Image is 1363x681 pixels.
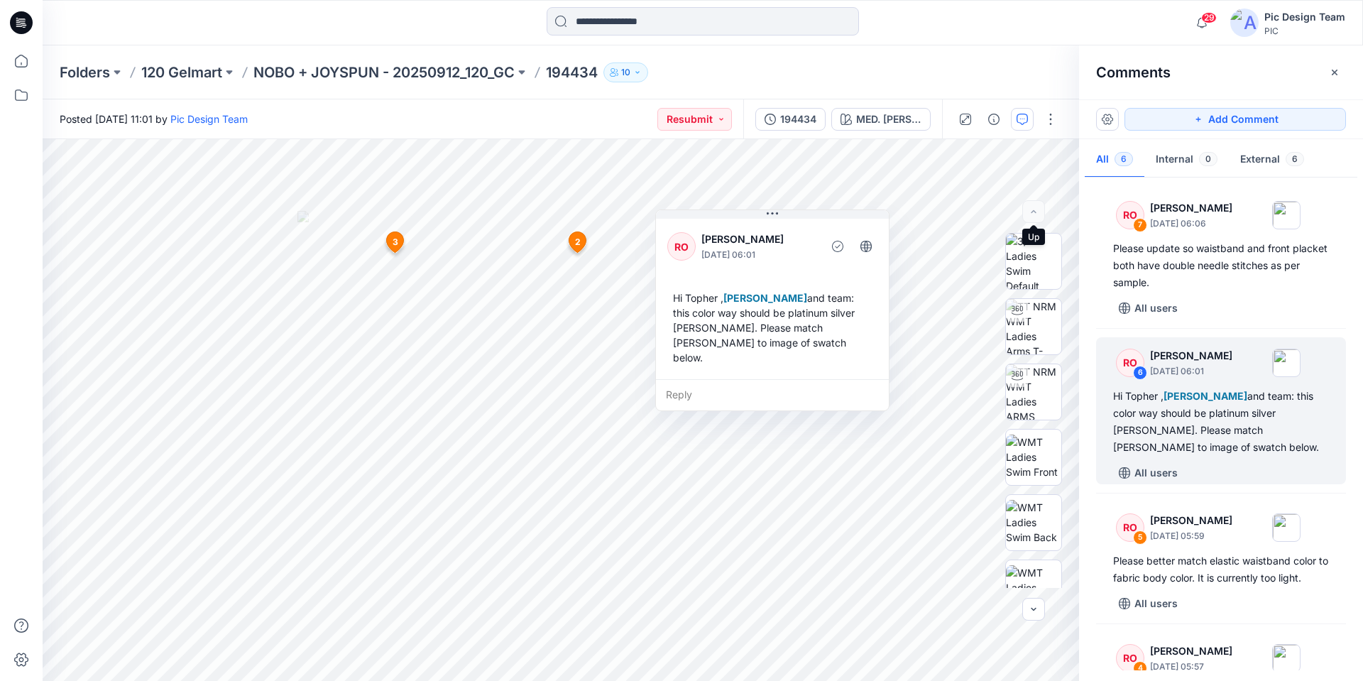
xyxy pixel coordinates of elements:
[1150,512,1232,529] p: [PERSON_NAME]
[546,62,598,82] p: 194434
[1164,390,1247,402] span: [PERSON_NAME]
[701,231,817,248] p: [PERSON_NAME]
[1006,234,1061,289] img: 3/4 Ladies Swim Default
[1006,435,1061,479] img: WMT Ladies Swim Front
[1150,529,1232,543] p: [DATE] 05:59
[1113,462,1183,484] button: All users
[1150,643,1232,660] p: [PERSON_NAME]
[667,232,696,261] div: RO
[1150,347,1232,364] p: [PERSON_NAME]
[1096,64,1171,81] h2: Comments
[1134,595,1178,612] p: All users
[780,111,816,127] div: 194434
[755,108,826,131] button: 194434
[1113,592,1183,615] button: All users
[701,248,817,262] p: [DATE] 06:01
[1113,240,1329,291] div: Please update so waistband and front placket both have double needle stitches as per sample.
[1264,26,1345,36] div: PIC
[1134,464,1178,481] p: All users
[1230,9,1259,37] img: avatar
[1133,661,1147,675] div: 4
[60,111,248,126] span: Posted [DATE] 11:01 by
[1133,366,1147,380] div: 6
[1133,218,1147,232] div: 7
[856,111,921,127] div: MED. [PERSON_NAME]
[393,236,398,249] span: 3
[1264,9,1345,26] div: Pic Design Team
[1113,552,1329,587] div: Please better match elastic waistband color to fabric body color. It is currently too light.
[603,62,648,82] button: 10
[1150,364,1232,378] p: [DATE] 06:01
[1150,200,1232,217] p: [PERSON_NAME]
[1124,108,1346,131] button: Add Comment
[141,62,222,82] a: 120 Gelmart
[60,62,110,82] a: Folders
[1115,152,1133,166] span: 6
[1199,152,1217,166] span: 0
[723,292,807,304] span: [PERSON_NAME]
[575,236,581,249] span: 2
[1116,644,1144,672] div: RO
[1286,152,1304,166] span: 6
[1133,530,1147,545] div: 5
[1229,142,1315,178] button: External
[621,65,630,80] p: 10
[1006,299,1061,354] img: TT NRM WMT Ladies Arms T-POSE
[1113,297,1183,320] button: All users
[656,379,889,410] div: Reply
[170,113,248,125] a: Pic Design Team
[1116,201,1144,229] div: RO
[253,62,515,82] a: NOBO + JOYSPUN - 20250912_120_GC
[1006,500,1061,545] img: WMT Ladies Swim Back
[1116,513,1144,542] div: RO
[1144,142,1229,178] button: Internal
[982,108,1005,131] button: Details
[1006,364,1061,420] img: TT NRM WMT Ladies ARMS DOWN
[831,108,931,131] button: MED. [PERSON_NAME]
[1150,660,1232,674] p: [DATE] 05:57
[1116,349,1144,377] div: RO
[1134,300,1178,317] p: All users
[1085,142,1144,178] button: All
[1006,565,1061,610] img: WMT Ladies Swim Left
[1150,217,1232,231] p: [DATE] 06:06
[1201,12,1217,23] span: 29
[667,285,877,371] div: Hi Topher , and team: this color way should be platinum silver [PERSON_NAME]. Please match [PERSO...
[1113,388,1329,456] div: Hi Topher , and team: this color way should be platinum silver [PERSON_NAME]. Please match [PERSO...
